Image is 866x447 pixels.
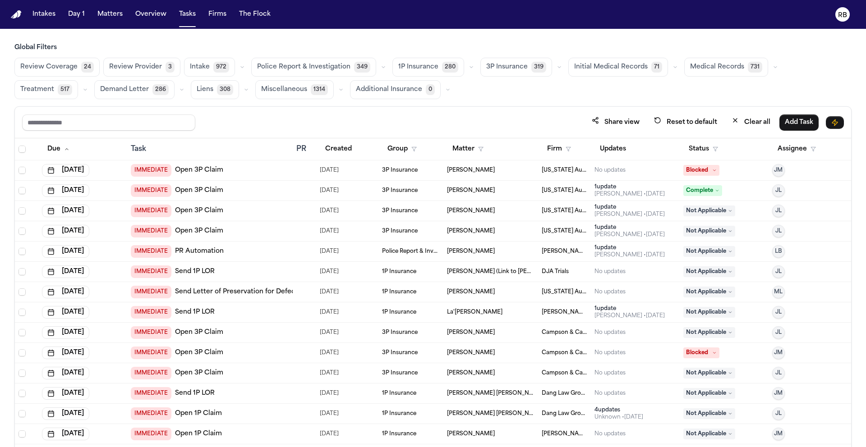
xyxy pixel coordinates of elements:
[190,63,210,72] span: Intake
[586,114,645,131] button: Share view
[354,62,370,73] span: 349
[14,80,78,99] button: Treatment517
[64,6,88,23] button: Day 1
[690,63,744,72] span: Medical Records
[14,58,100,77] button: Review Coverage24
[94,6,126,23] button: Matters
[103,58,180,77] button: Review Provider3
[261,85,307,94] span: Miscellaneous
[251,58,376,77] button: Police Report & Investigation349
[217,84,233,95] span: 308
[11,10,22,19] a: Home
[826,116,844,129] button: Immediate Task
[109,63,162,72] span: Review Provider
[574,63,648,72] span: Initial Medical Records
[132,6,170,23] button: Overview
[58,84,72,95] span: 517
[197,85,213,94] span: Liens
[398,63,438,72] span: 1P Insurance
[235,6,274,23] button: The Flock
[392,58,464,77] button: 1P Insurance280
[649,114,723,131] button: Reset to default
[100,85,149,94] span: Demand Letter
[350,80,441,99] button: Additional Insurance0
[205,6,230,23] button: Firms
[356,85,422,94] span: Additional Insurance
[726,114,776,131] button: Clear all
[651,62,662,73] span: 71
[684,58,768,77] button: Medical Records731
[531,62,546,73] span: 319
[152,84,169,95] span: 286
[568,58,668,77] button: Initial Medical Records71
[20,85,54,94] span: Treatment
[175,6,199,23] button: Tasks
[748,62,762,73] span: 731
[311,84,328,95] span: 1314
[94,80,175,99] button: Demand Letter286
[255,80,334,99] button: Miscellaneous1314
[14,43,852,52] h3: Global Filters
[486,63,528,72] span: 3P Insurance
[166,62,175,73] span: 3
[11,10,22,19] img: Finch Logo
[20,63,78,72] span: Review Coverage
[191,80,239,99] button: Liens308
[184,58,235,77] button: Intake972
[213,62,229,73] span: 972
[257,63,350,72] span: Police Report & Investigation
[426,84,435,95] span: 0
[779,114,819,131] button: Add Task
[480,58,552,77] button: 3P Insurance319
[81,62,94,73] span: 24
[29,6,59,23] button: Intakes
[442,62,458,73] span: 280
